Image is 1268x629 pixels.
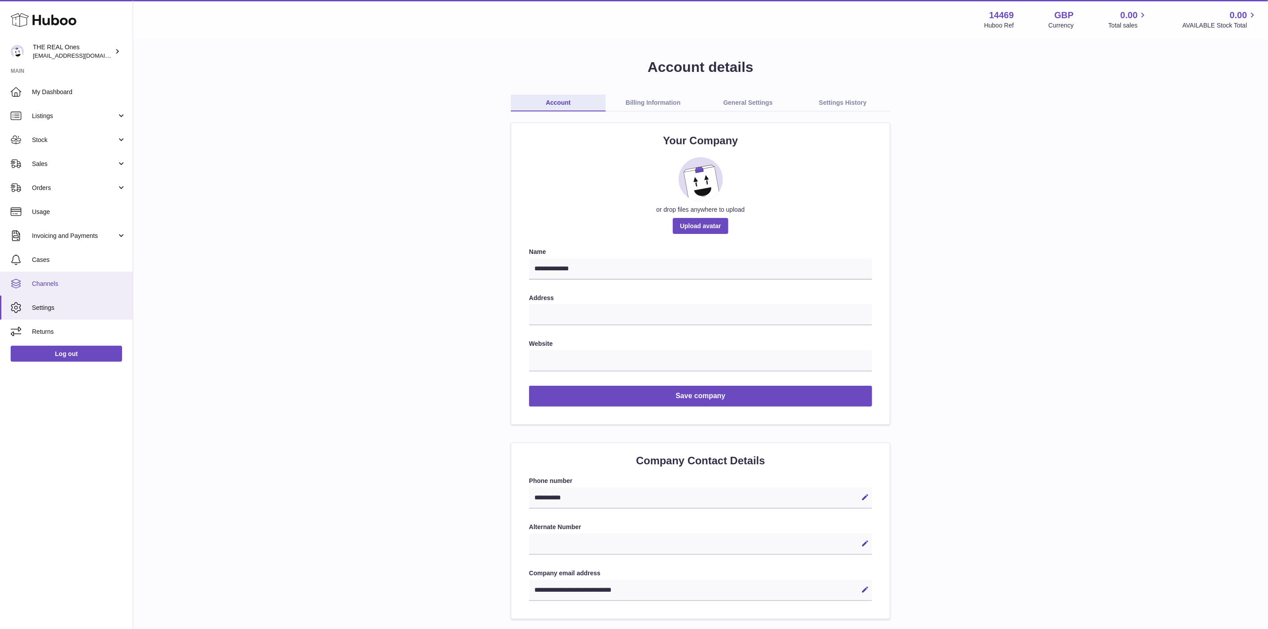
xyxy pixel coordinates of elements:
div: THE REAL Ones [33,43,113,60]
span: Returns [32,328,126,336]
label: Website [529,340,872,348]
a: Log out [11,346,122,362]
h1: Account details [147,58,1254,77]
a: Settings History [795,95,890,111]
h2: Your Company [529,134,872,148]
span: Settings [32,304,126,312]
span: Stock [32,136,117,144]
button: Save company [529,386,872,407]
label: Phone number [529,477,872,485]
span: My Dashboard [32,88,126,96]
span: Channels [32,280,126,288]
a: Account [511,95,606,111]
div: or drop files anywhere to upload [529,206,872,214]
span: 0.00 [1121,9,1138,21]
a: 0.00 AVAILABLE Stock Total [1182,9,1257,30]
span: Total sales [1108,21,1148,30]
label: Name [529,248,872,256]
a: 0.00 Total sales [1108,9,1148,30]
a: General Settings [701,95,796,111]
span: AVAILABLE Stock Total [1182,21,1257,30]
span: Listings [32,112,117,120]
div: Currency [1049,21,1074,30]
h2: Company Contact Details [529,454,872,468]
span: Cases [32,256,126,264]
label: Address [529,294,872,302]
label: Alternate Number [529,523,872,531]
span: Upload avatar [673,218,728,234]
div: Huboo Ref [984,21,1014,30]
strong: GBP [1055,9,1074,21]
img: placeholder_image.svg [679,157,723,202]
span: Usage [32,208,126,216]
label: Company email address [529,569,872,578]
span: Invoicing and Payments [32,232,117,240]
span: 0.00 [1230,9,1247,21]
strong: 14469 [989,9,1014,21]
a: Billing Information [606,95,701,111]
span: Orders [32,184,117,192]
span: Sales [32,160,117,168]
span: [EMAIL_ADDRESS][DOMAIN_NAME] [33,52,130,59]
img: internalAdmin-14469@internal.huboo.com [11,45,24,58]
